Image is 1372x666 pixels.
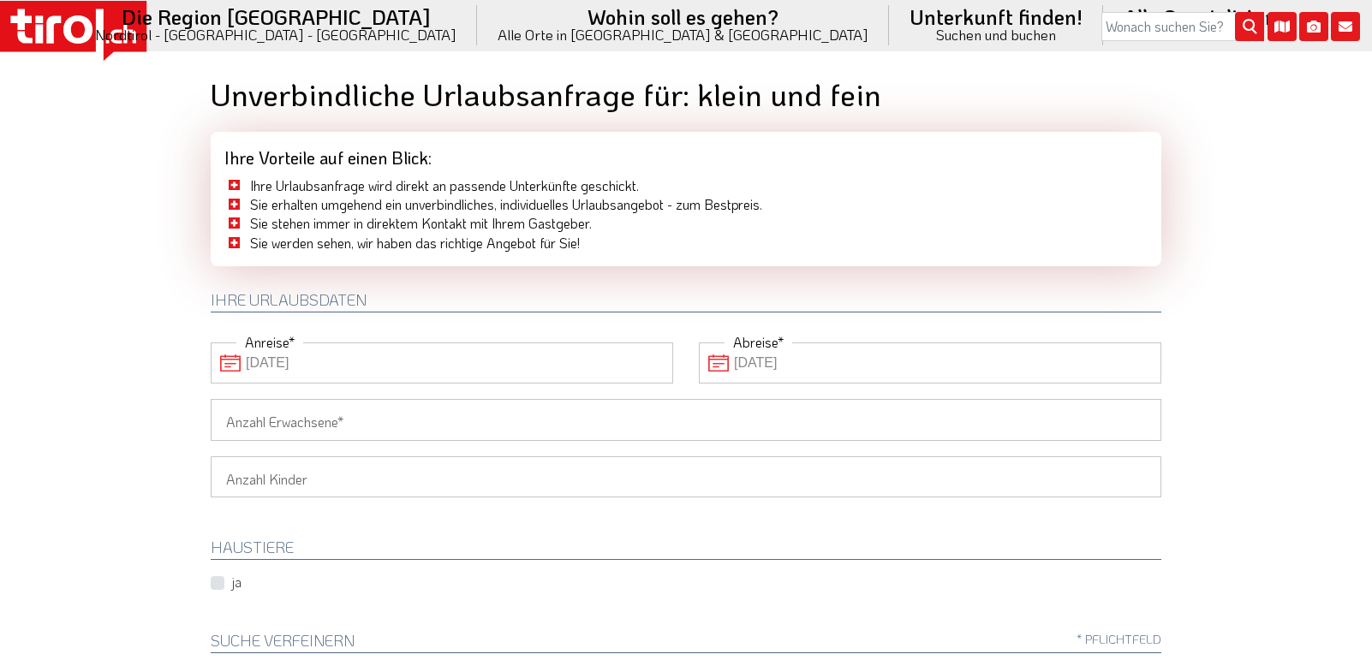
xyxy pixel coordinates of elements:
[211,539,1161,560] h2: HAUSTIERE
[1077,633,1161,645] span: * Pflichtfeld
[211,292,1161,312] h2: Ihre Urlaubsdaten
[224,195,1148,214] li: Sie erhalten umgehend ein unverbindliches, individuelles Urlaubsangebot - zum Bestpreis.
[95,27,456,42] small: Nordtirol - [GEOGRAPHIC_DATA] - [GEOGRAPHIC_DATA]
[211,77,1161,111] h1: Unverbindliche Urlaubsanfrage für: klein und fein
[1268,12,1297,41] i: Karte öffnen
[224,176,1148,195] li: Ihre Urlaubsanfrage wird direkt an passende Unterkünfte geschickt.
[1299,12,1328,41] i: Fotogalerie
[910,27,1083,42] small: Suchen und buchen
[224,214,1148,233] li: Sie stehen immer in direktem Kontakt mit Ihrem Gastgeber.
[231,573,242,592] label: ja
[1331,12,1360,41] i: Kontakt
[211,132,1161,176] div: Ihre Vorteile auf einen Blick:
[211,633,1161,653] h2: Suche verfeinern
[1101,12,1264,41] input: Wonach suchen Sie?
[498,27,868,42] small: Alle Orte in [GEOGRAPHIC_DATA] & [GEOGRAPHIC_DATA]
[224,234,1148,253] li: Sie werden sehen, wir haben das richtige Angebot für Sie!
